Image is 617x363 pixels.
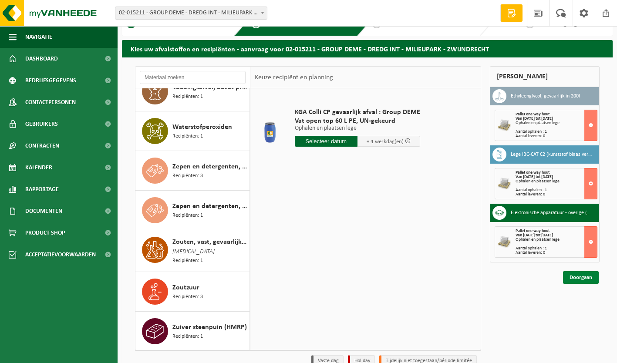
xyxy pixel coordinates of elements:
button: Waterstofperoxiden Recipiënten: 1 [135,111,250,151]
div: [PERSON_NAME] [490,66,600,87]
a: Doorgaan [563,271,599,284]
strong: Van [DATE] tot [DATE] [516,233,553,238]
span: Documenten [25,200,62,222]
div: Aantal ophalen : 1 [516,130,597,134]
span: Acceptatievoorwaarden [25,244,96,266]
h3: Lege IBC-CAT C2 (kunststof blaas verbranden) [511,148,593,161]
span: Recipiënten: 3 [172,172,203,180]
div: Aantal ophalen : 1 [516,188,597,192]
div: Aantal leveren: 0 [516,134,597,138]
button: Zepen en detergenten, gevaarlijk in kleinverpakking Recipiënten: 3 [135,151,250,191]
span: Gebruikers [25,113,58,135]
span: Pallet one way hout [516,112,550,117]
strong: Van [DATE] tot [DATE] [516,116,553,121]
span: 02-015211 - GROUP DEME - DREDG INT - MILIEUPARK - ZWIJNDRECHT [115,7,267,20]
span: Recipiënten: 1 [172,132,203,141]
span: Zuiver steenpuin (HMRP) [172,322,247,333]
span: [MEDICAL_DATA] [172,247,215,257]
span: 02-015211 - GROUP DEME - DREDG INT - MILIEUPARK - ZWIJNDRECHT [115,7,267,19]
span: Pallet one way hout [516,170,550,175]
span: Rapportage [25,178,59,200]
div: Ophalen en plaatsen lege [516,238,597,242]
span: Zepen en detergenten, niet gevaarlijk, in kleinverpakking [172,201,247,212]
span: Zepen en detergenten, gevaarlijk in kleinverpakking [172,161,247,172]
button: Zuiver steenpuin (HMRP) Recipiënten: 1 [135,312,250,351]
span: Contactpersonen [25,91,76,113]
span: Zouten, vast, gevaarlijk in kleinverpakking [172,237,247,247]
input: Selecteer datum [295,136,357,147]
div: Ophalen en plaatsen lege [516,179,597,184]
span: Bedrijfsgegevens [25,70,76,91]
strong: Van [DATE] tot [DATE] [516,175,553,179]
span: Vat open top 60 L PE, UN-gekeurd [295,117,420,125]
span: KGA Colli CP gevaarlijk afval : Group DEME [295,108,420,117]
p: Ophalen en plaatsen lege [295,125,420,131]
span: Recipiënten: 3 [172,293,203,301]
span: Contracten [25,135,59,157]
input: Materiaal zoeken [140,71,246,84]
button: Zouten, vast, gevaarlijk in kleinverpakking [MEDICAL_DATA] Recipiënten: 1 [135,230,250,272]
span: Recipiënten: 1 [172,257,203,265]
button: Zoutzuur Recipiënten: 3 [135,272,250,312]
button: Zepen en detergenten, niet gevaarlijk, in kleinverpakking Recipiënten: 1 [135,191,250,230]
span: + 4 werkdag(en) [367,139,404,145]
div: Aantal leveren: 0 [516,251,597,255]
h2: Kies uw afvalstoffen en recipiënten - aanvraag voor 02-015211 - GROUP DEME - DREDG INT - MILIEUPA... [122,40,613,57]
div: Aantal leveren: 0 [516,192,597,197]
span: Pallet one way hout [516,229,550,233]
span: Recipiënten: 1 [172,212,203,220]
span: Recipiënten: 1 [172,333,203,341]
button: Voedingsafval, bevat producten van dierlijke oorsprong, onverpakt, categorie 3 Recipiënten: 1 [135,72,250,111]
span: Waterstofperoxiden [172,122,232,132]
span: Recipiënten: 1 [172,93,203,101]
div: Ophalen en plaatsen lege [516,121,597,125]
span: Kalender [25,157,52,178]
span: Dashboard [25,48,58,70]
span: Navigatie [25,26,52,48]
span: Product Shop [25,222,65,244]
h3: Ethyleenglycol, gevaarlijk in 200l [511,89,580,103]
div: Aantal ophalen : 1 [516,246,597,251]
div: Keuze recipiënt en planning [250,67,337,88]
span: Zoutzuur [172,282,199,293]
h3: Elektronische apparatuur - overige (OVE) [511,206,593,220]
